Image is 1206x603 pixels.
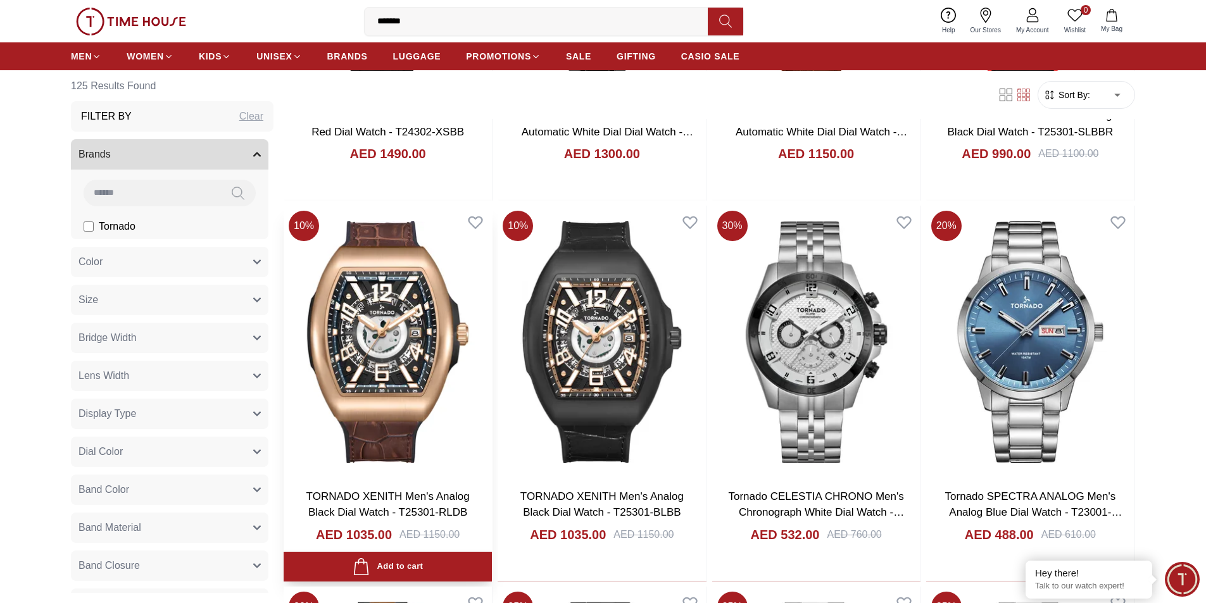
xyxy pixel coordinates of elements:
span: Size [79,292,98,308]
button: Lens Width [71,361,268,391]
img: ... [76,8,186,35]
span: Bridge Width [79,330,137,345]
a: Help [934,5,963,37]
a: BRANDS [327,45,368,68]
button: Dial Color [71,437,268,467]
a: TORNADO XENITH Men's Analog Black Dial Watch - T25301-SLBBR [948,109,1114,138]
span: Color [79,254,103,270]
span: MEN [71,50,92,63]
div: Chat Widget [1165,562,1200,597]
a: SALE [566,45,591,68]
a: PROMOTIONS [466,45,541,68]
a: TORNADO AUTONOVA Men's Automatic White Dial Dial Watch - T7316-RLDW [736,109,907,154]
div: Clear [239,109,263,124]
span: SALE [566,50,591,63]
button: Band Color [71,475,268,505]
div: Hey there! [1035,567,1143,580]
span: GIFTING [617,50,656,63]
span: 30 % [717,211,748,241]
button: Sort By: [1043,89,1090,101]
span: Wishlist [1059,25,1091,35]
button: Brands [71,139,268,170]
a: 0Wishlist [1057,5,1093,37]
button: Bridge Width [71,323,268,353]
a: Our Stores [963,5,1008,37]
h4: AED 1035.00 [530,526,606,544]
button: My Bag [1093,6,1130,36]
span: 10 % [503,211,533,241]
button: Color [71,247,268,277]
span: My Bag [1096,24,1127,34]
span: Our Stores [965,25,1006,35]
h4: AED 1150.00 [778,145,854,163]
h4: AED 1490.00 [350,145,426,163]
a: CASIO SALE [681,45,740,68]
img: Tornado SPECTRA ANALOG Men's Analog Blue Dial Watch - T23001-SBSL [926,206,1134,478]
h4: AED 1300.00 [564,145,640,163]
a: MEN [71,45,101,68]
span: Band Material [79,520,141,535]
button: Band Material [71,513,268,543]
span: PROMOTIONS [466,50,531,63]
span: UNISEX [256,50,292,63]
button: Add to cart [284,552,492,581]
h4: AED 532.00 [751,526,820,544]
img: Tornado CELESTIA CHRONO Men's Chronograph White Dial Watch - T3149B-YBSW [712,206,920,478]
button: Band Closure [71,550,268,581]
a: UNISEX [256,45,301,68]
span: Band Closure [79,558,140,573]
div: AED 760.00 [827,527,881,542]
h3: Filter By [81,109,132,124]
span: Display Type [79,406,136,421]
h4: AED 1035.00 [316,526,392,544]
div: AED 610.00 [1041,527,1096,542]
a: WOMEN [127,45,173,68]
h4: AED 488.00 [965,526,1034,544]
h4: AED 990.00 [962,145,1031,163]
a: Tornado CELESTIA CHRONO Men's Chronograph White Dial Watch - T3149B-YBSW [729,490,905,535]
div: AED 1100.00 [1038,146,1098,161]
span: KIDS [199,50,222,63]
span: Band Color [79,482,129,497]
span: LUGGAGE [393,50,441,63]
span: 10 % [289,211,319,241]
a: LUGGAGE [393,45,441,68]
div: Add to cart [353,558,423,575]
span: Help [937,25,960,35]
button: Size [71,285,268,315]
img: TORNADO XENITH Men's Analog Black Dial Watch - T25301-BLBB [498,206,706,478]
span: 0 [1081,5,1091,15]
h6: 125 Results Found [71,71,273,101]
span: CASIO SALE [681,50,740,63]
span: Lens Width [79,368,129,383]
button: Display Type [71,399,268,429]
a: TORNADO XENITH Men's Analog Black Dial Watch - T25301-RLDB [306,490,470,519]
a: TORNADO Autonova Men's Automatic Red Dial Watch - T24302-XSBB [296,109,479,138]
div: AED 1150.00 [613,527,674,542]
a: TORNADO XENITH Men's Analog Black Dial Watch - T25301-BLBB [520,490,684,519]
a: TORNADO AUTONOVA Men's Automatic White Dial Dial Watch - T7316-XBXW [522,109,693,154]
p: Talk to our watch expert! [1035,581,1143,592]
a: KIDS [199,45,231,68]
span: Tornado [99,219,135,234]
span: Dial Color [79,444,123,459]
span: WOMEN [127,50,164,63]
span: My Account [1011,25,1054,35]
span: Brands [79,147,111,162]
span: 20 % [931,211,962,241]
div: AED 1150.00 [399,527,460,542]
input: Tornado [84,221,94,232]
a: Tornado SPECTRA ANALOG Men's Analog Blue Dial Watch - T23001-SBSL [945,490,1122,535]
span: BRANDS [327,50,368,63]
a: GIFTING [617,45,656,68]
span: Sort By: [1056,89,1090,101]
img: TORNADO XENITH Men's Analog Black Dial Watch - T25301-RLDB [284,206,492,478]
